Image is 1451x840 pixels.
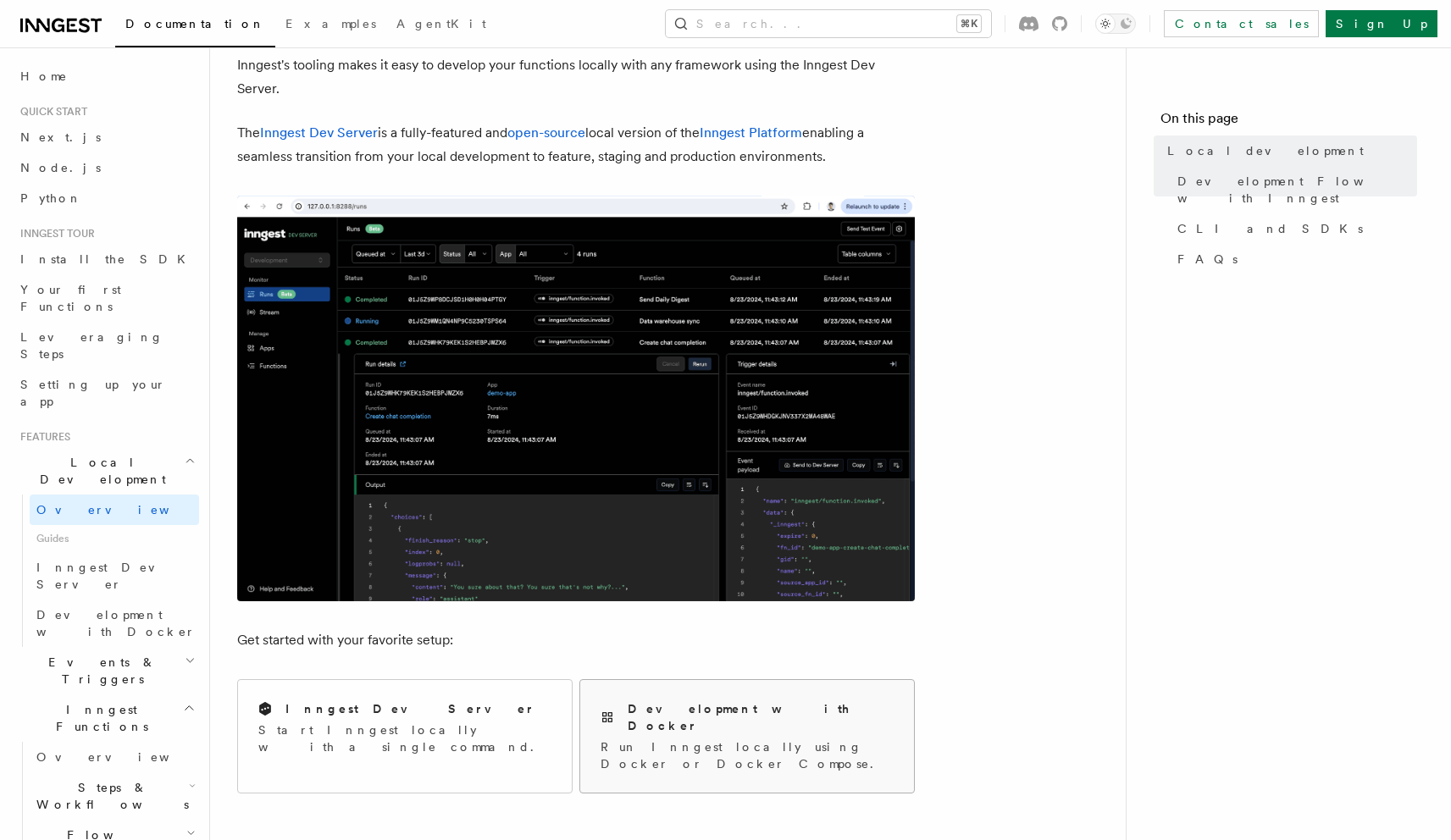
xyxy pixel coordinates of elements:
a: Inngest Dev Server [260,124,378,141]
a: Development with DockerRun Inngest locally using Docker or Docker Compose. [579,679,915,793]
a: Overview [30,742,199,772]
a: Next.js [14,122,199,152]
span: Inngest Dev Server [36,561,181,591]
span: Node.js [20,161,101,174]
a: Overview [30,495,199,525]
h2: Inngest Dev Server [285,700,535,717]
button: Toggle dark mode [1095,14,1136,34]
p: Inngest's tooling makes it easy to develop your functions locally with any framework using the In... [237,53,915,101]
img: The Inngest Dev Server on the Functions page [237,196,915,601]
a: Setting up your app [14,369,199,417]
button: Steps & Workflows [30,772,199,820]
button: Local Development [14,447,199,495]
a: AgentKit [386,5,496,46]
p: Run Inngest locally using Docker or Docker Compose. [601,738,894,772]
a: Install the SDK [14,244,199,274]
span: Leveraging Steps [20,330,163,361]
span: Next.js [20,130,101,144]
span: Examples [285,17,376,30]
a: Inngest Dev Server [30,552,199,600]
span: FAQs [1177,251,1238,268]
span: Install the SDK [20,252,196,266]
span: Your first Functions [20,283,121,313]
span: CLI and SDKs [1177,220,1363,237]
a: Documentation [115,5,275,47]
span: Guides [30,525,199,552]
span: Features [14,430,70,444]
span: Steps & Workflows [30,779,189,813]
span: Development Flow with Inngest [1177,173,1417,207]
span: Python [20,191,82,205]
span: Local development [1167,142,1364,159]
span: Quick start [14,105,87,119]
button: Events & Triggers [14,647,199,694]
span: Documentation [125,17,265,30]
p: Get started with your favorite setup: [237,628,915,652]
kbd: ⌘K [957,15,981,32]
a: CLI and SDKs [1171,213,1417,244]
a: Python [14,183,199,213]
div: Local Development [14,495,199,647]
a: Inngest Dev ServerStart Inngest locally with a single command. [237,679,573,793]
a: FAQs [1171,244,1417,274]
span: Local Development [14,454,185,488]
a: Node.js [14,152,199,183]
span: Overview [36,503,211,517]
a: Sign Up [1326,10,1437,37]
span: Inngest Functions [14,701,183,735]
a: Contact sales [1164,10,1319,37]
a: Development with Docker [30,600,199,647]
button: Search...⌘K [666,10,991,37]
a: open-source [507,124,585,141]
a: Local development [1160,135,1417,166]
span: Setting up your app [20,378,166,408]
p: Start Inngest locally with a single command. [258,721,551,755]
a: Leveraging Steps [14,322,199,369]
span: Development with Docker [36,608,196,638]
h2: Development with Docker [628,700,894,734]
a: Home [14,61,199,91]
button: Inngest Functions [14,694,199,742]
span: Inngest tour [14,227,95,240]
a: Inngest Platform [700,124,802,141]
span: Home [20,68,68,85]
span: Overview [36,750,211,764]
span: Events & Triggers [14,654,185,688]
span: AgentKit [396,17,486,30]
p: The is a fully-featured and local version of the enabling a seamless transition from your local d... [237,121,915,169]
a: Examples [275,5,386,46]
a: Development Flow with Inngest [1171,166,1417,213]
a: Your first Functions [14,274,199,322]
h4: On this page [1160,108,1417,135]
